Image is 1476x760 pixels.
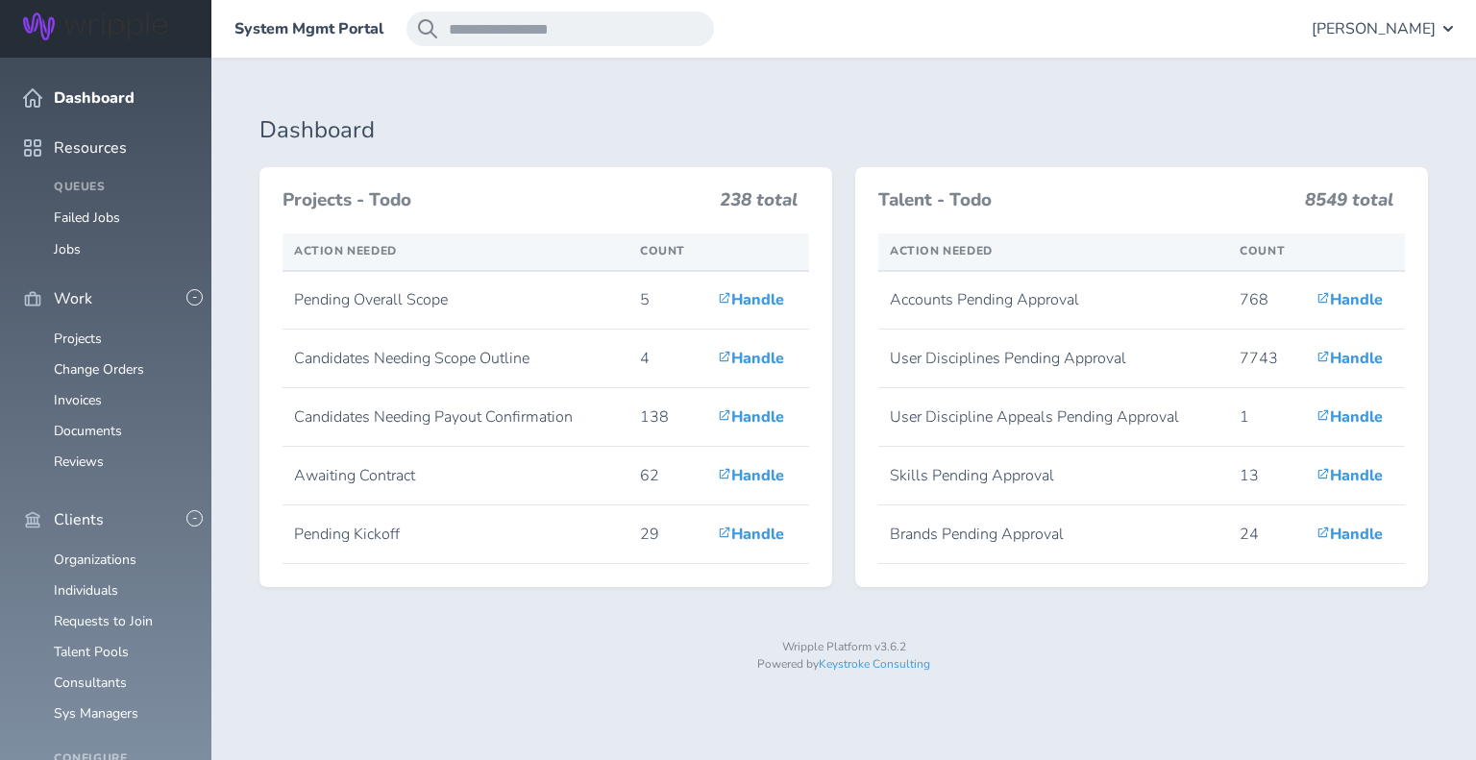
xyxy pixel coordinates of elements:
[54,360,144,379] a: Change Orders
[640,243,685,258] span: Count
[1312,20,1436,37] span: [PERSON_NAME]
[1305,190,1393,219] h3: 8549 total
[878,388,1228,447] td: User Discipline Appeals Pending Approval
[54,551,136,569] a: Organizations
[186,289,203,306] button: -
[1316,406,1383,428] a: Handle
[718,289,784,310] a: Handle
[54,208,120,227] a: Failed Jobs
[878,447,1228,505] td: Skills Pending Approval
[1316,348,1383,369] a: Handle
[718,524,784,545] a: Handle
[628,271,706,330] td: 5
[1228,271,1305,330] td: 768
[878,190,1293,211] h3: Talent - Todo
[54,581,118,600] a: Individuals
[720,190,798,219] h3: 238 total
[878,330,1228,388] td: User Disciplines Pending Approval
[283,330,628,388] td: Candidates Needing Scope Outline
[878,271,1228,330] td: Accounts Pending Approval
[878,505,1228,564] td: Brands Pending Approval
[718,348,784,369] a: Handle
[628,447,706,505] td: 62
[1316,289,1383,310] a: Handle
[54,240,81,258] a: Jobs
[259,641,1428,654] p: Wripple Platform v3.6.2
[890,243,993,258] span: Action Needed
[54,453,104,471] a: Reviews
[54,391,102,409] a: Invoices
[628,388,706,447] td: 138
[54,643,129,661] a: Talent Pools
[54,290,92,307] span: Work
[234,20,383,37] a: System Mgmt Portal
[54,181,188,194] h4: Queues
[54,674,127,692] a: Consultants
[54,422,122,440] a: Documents
[283,271,628,330] td: Pending Overall Scope
[1316,465,1383,486] a: Handle
[294,243,397,258] span: Action Needed
[283,190,708,211] h3: Projects - Todo
[259,117,1428,144] h1: Dashboard
[1228,330,1305,388] td: 7743
[23,12,167,40] img: Wripple
[718,406,784,428] a: Handle
[283,505,628,564] td: Pending Kickoff
[628,330,706,388] td: 4
[54,330,102,348] a: Projects
[54,704,138,723] a: Sys Managers
[628,505,706,564] td: 29
[54,89,135,107] span: Dashboard
[718,465,784,486] a: Handle
[1228,447,1305,505] td: 13
[819,656,930,672] a: Keystroke Consulting
[186,510,203,527] button: -
[259,658,1428,672] p: Powered by
[1228,505,1305,564] td: 24
[1316,524,1383,545] a: Handle
[1240,243,1285,258] span: Count
[1312,12,1453,46] button: [PERSON_NAME]
[283,447,628,505] td: Awaiting Contract
[54,139,127,157] span: Resources
[54,511,104,528] span: Clients
[1228,388,1305,447] td: 1
[283,388,628,447] td: Candidates Needing Payout Confirmation
[54,612,153,630] a: Requests to Join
